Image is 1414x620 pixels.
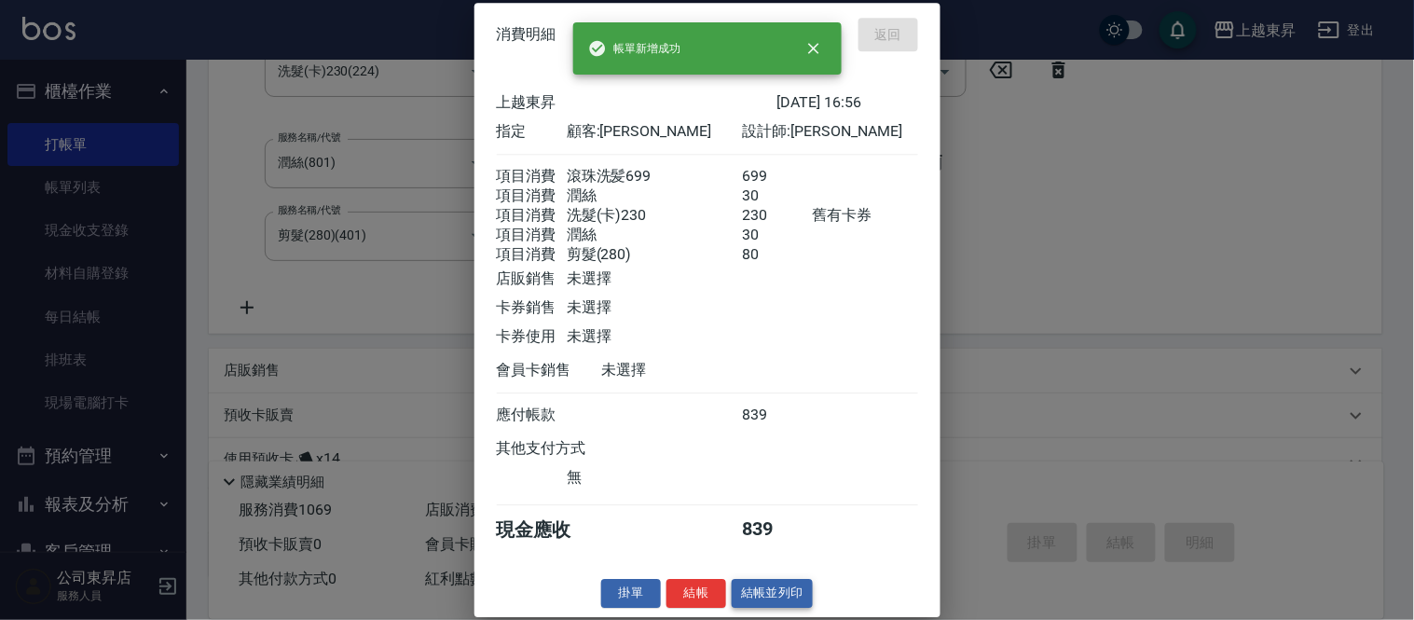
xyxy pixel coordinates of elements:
div: 項目消費 [497,245,567,265]
div: 其他支付方式 [497,439,638,459]
div: 項目消費 [497,167,567,186]
div: 230 [742,206,812,226]
div: 項目消費 [497,186,567,206]
div: 卡券使用 [497,327,567,347]
div: 80 [742,245,812,265]
div: 項目消費 [497,206,567,226]
div: 卡券銷售 [497,298,567,318]
div: 未選擇 [567,269,742,289]
div: 699 [742,167,812,186]
div: 顧客: [PERSON_NAME] [567,122,742,142]
div: 30 [742,186,812,206]
div: 潤絲 [567,186,742,206]
div: 指定 [497,122,567,142]
div: 未選擇 [567,327,742,347]
div: 應付帳款 [497,406,567,425]
div: 無 [567,468,742,488]
div: 30 [742,226,812,245]
div: 項目消費 [497,226,567,245]
div: 潤絲 [567,226,742,245]
button: 結帳並列印 [732,579,813,608]
div: 未選擇 [602,361,777,380]
div: 設計師: [PERSON_NAME] [742,122,917,142]
div: 現金應收 [497,517,602,543]
div: 剪髮(280) [567,245,742,265]
div: 上越東昇 [497,93,777,113]
div: 會員卡銷售 [497,361,602,380]
div: 839 [742,517,812,543]
button: close [793,28,834,69]
div: 839 [742,406,812,425]
div: 舊有卡券 [812,206,917,226]
span: 帳單新增成功 [588,39,681,58]
div: 未選擇 [567,298,742,318]
div: 洗髮(卡)230 [567,206,742,226]
div: 滾珠洗髪699 [567,167,742,186]
button: 結帳 [666,579,726,608]
span: 消費明細 [497,25,556,44]
div: 店販銷售 [497,269,567,289]
div: [DATE] 16:56 [777,93,918,113]
button: 掛單 [601,579,661,608]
